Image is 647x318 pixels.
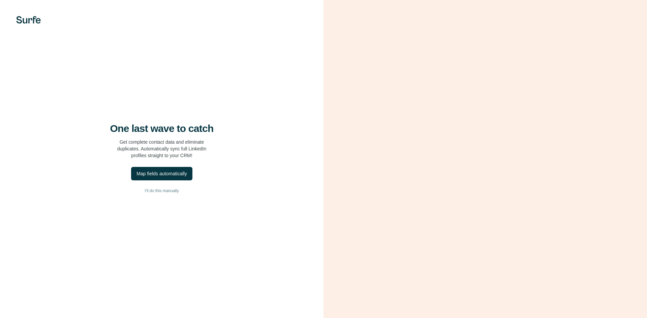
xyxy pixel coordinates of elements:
img: Surfe's logo [16,16,41,24]
button: Map fields automatically [131,167,192,180]
p: Get complete contact data and eliminate duplicates. Automatically sync full LinkedIn profiles str... [117,139,207,159]
div: Map fields automatically [136,170,187,177]
button: I’ll do this manually [13,186,310,196]
h4: One last wave to catch [110,122,214,135]
span: I’ll do this manually [145,188,179,194]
